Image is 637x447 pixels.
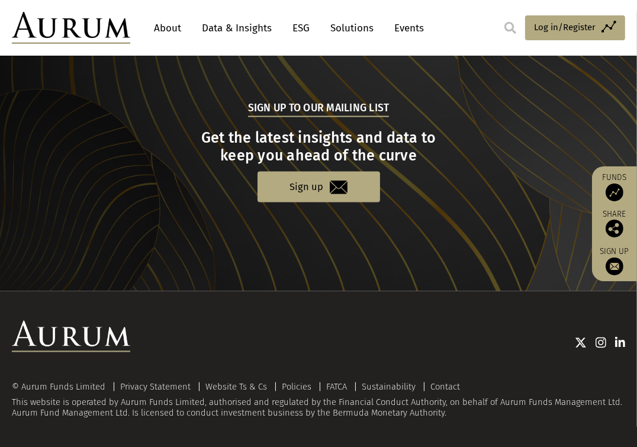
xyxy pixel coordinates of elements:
[12,382,625,418] div: This website is operated by Aurum Funds Limited, authorised and regulated by the Financial Conduc...
[430,381,460,392] a: Contact
[598,246,631,275] a: Sign up
[287,17,316,39] a: ESG
[362,381,416,392] a: Sustainability
[606,184,623,201] img: Access Funds
[148,17,187,39] a: About
[196,17,278,39] a: Data & Insights
[525,15,625,40] a: Log in/Register
[575,337,587,349] img: Twitter icon
[388,17,424,39] a: Events
[598,172,631,201] a: Funds
[504,22,516,34] img: search.svg
[120,381,191,392] a: Privacy Statement
[534,20,596,34] span: Log in/Register
[248,101,390,117] h5: Sign up to our mailing list
[606,258,623,275] img: Sign up to our newsletter
[596,337,606,349] img: Instagram icon
[14,129,624,165] h3: Get the latest insights and data to keep you ahead of the curve
[12,382,111,391] div: © Aurum Funds Limited
[615,337,626,349] img: Linkedin icon
[326,381,347,392] a: FATCA
[282,381,311,392] a: Policies
[598,210,631,237] div: Share
[12,12,130,44] img: Aurum
[205,381,267,392] a: Website Ts & Cs
[12,321,130,353] img: Aurum Logo
[324,17,379,39] a: Solutions
[258,172,380,202] a: Sign up
[606,220,623,237] img: Share this post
